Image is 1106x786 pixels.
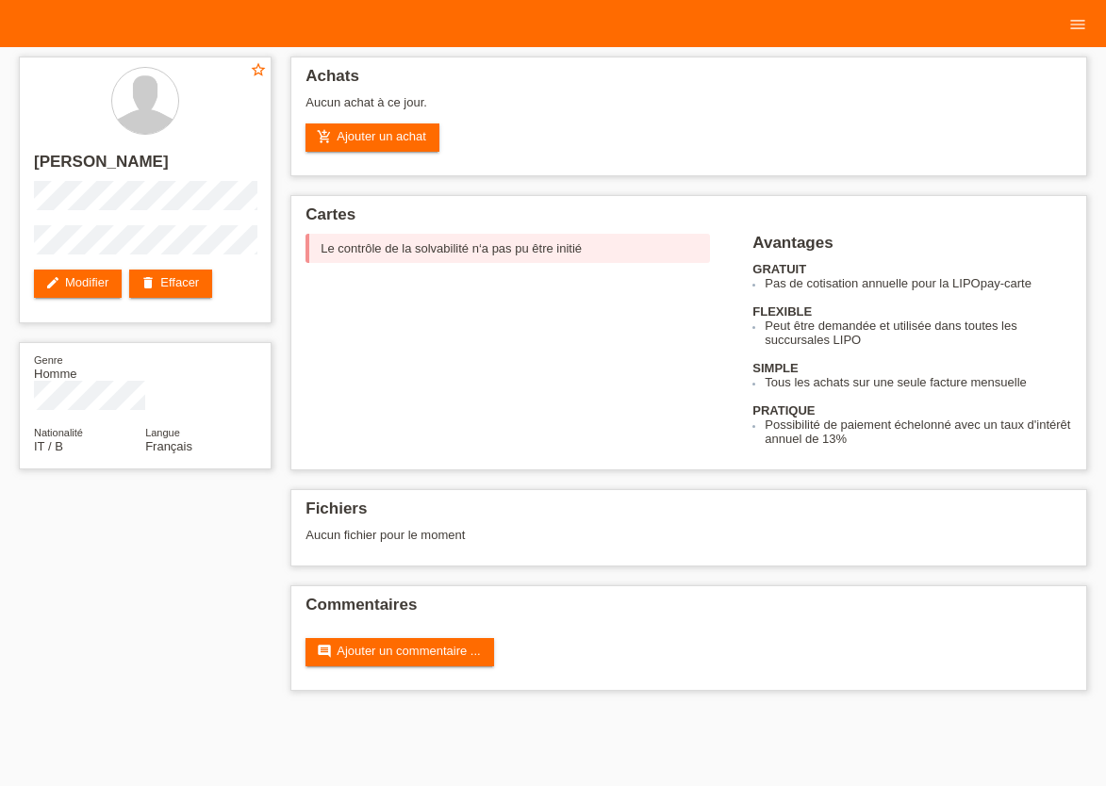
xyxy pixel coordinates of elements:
div: Homme [34,352,145,381]
i: star_border [250,61,267,78]
div: Le contrôle de la solvabilité n‘a pas pu être initié [305,234,710,263]
i: edit [45,275,60,290]
a: add_shopping_cartAjouter un achat [305,123,439,152]
h2: [PERSON_NAME] [34,153,256,181]
h2: Fichiers [305,499,1072,528]
a: menu [1059,18,1097,29]
i: menu [1068,15,1087,34]
span: Nationalité [34,427,83,438]
i: add_shopping_cart [317,129,332,144]
a: deleteEffacer [129,270,212,298]
li: Possibilité de paiement échelonné avec un taux d'intérêt annuel de 13% [765,418,1072,446]
i: comment [317,644,332,659]
span: Italie / B / 01.11.2023 [34,439,63,453]
span: Français [145,439,192,453]
b: GRATUIT [752,262,806,276]
h2: Cartes [305,205,1072,234]
b: SIMPLE [752,361,798,375]
a: editModifier [34,270,122,298]
b: PRATIQUE [752,403,815,418]
li: Tous les achats sur une seule facture mensuelle [765,375,1072,389]
b: FLEXIBLE [752,304,812,319]
li: Pas de cotisation annuelle pour la LIPOpay-carte [765,276,1072,290]
span: Genre [34,354,63,366]
span: Langue [145,427,180,438]
a: commentAjouter un commentaire ... [305,638,493,666]
a: star_border [250,61,267,81]
h2: Commentaires [305,596,1072,624]
i: delete [140,275,156,290]
div: Aucun achat à ce jour. [305,95,1072,123]
h2: Avantages [752,234,1072,262]
li: Peut être demandée et utilisée dans toutes les succursales LIPO [765,319,1072,347]
h2: Achats [305,67,1072,95]
div: Aucun fichier pour le moment [305,528,857,542]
